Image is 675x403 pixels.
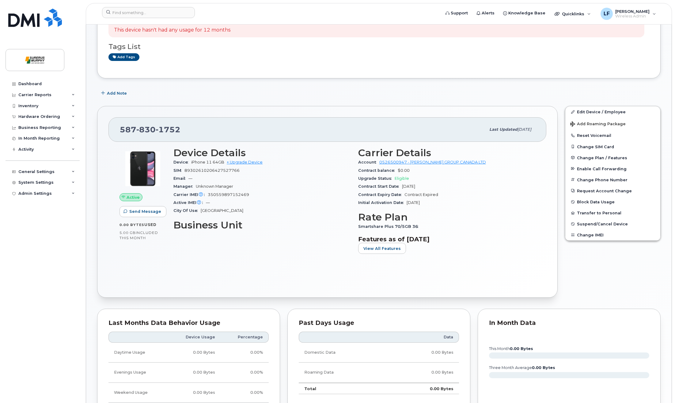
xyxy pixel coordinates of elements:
h3: Business Unit [173,220,351,231]
span: Quicklinks [562,11,584,16]
span: Change Plan / Features [577,155,627,160]
button: Request Account Change [565,185,660,196]
span: [GEOGRAPHIC_DATA] [201,208,243,213]
a: Knowledge Base [499,7,550,19]
tspan: 0.00 Bytes [510,346,533,351]
span: Account [358,160,379,164]
span: 587 [120,125,180,134]
h3: Carrier Details [358,147,536,158]
span: — [206,200,210,205]
button: Reset Voicemail [565,130,660,141]
td: 0.00 Bytes [387,383,459,394]
td: 0.00 Bytes [167,343,221,363]
button: Change Phone Number [565,174,660,185]
button: Change IMEI [565,229,660,240]
span: [PERSON_NAME] [615,9,650,14]
td: 0.00% [221,383,269,403]
span: used [144,222,157,227]
td: Total [299,383,387,394]
span: Last updated [489,127,518,132]
span: iPhone 11 64GB [191,160,224,164]
span: Contract Expired [404,192,438,197]
td: 0.00 Bytes [387,363,459,382]
td: Domestic Data [299,343,387,363]
span: Device [173,160,191,164]
td: Weekend Usage [108,383,167,403]
span: 5.00 GB [119,231,136,235]
span: — [188,176,192,181]
button: Send Message [119,206,166,217]
span: 1752 [156,125,180,134]
th: Device Usage [167,332,221,343]
div: LJ Feller [596,8,660,20]
span: Alerts [482,10,495,16]
span: Contract balance [358,168,398,173]
a: + Upgrade Device [227,160,263,164]
span: City Of Use [173,208,201,213]
span: Suspend/Cancel Device [577,222,628,226]
button: Add Roaming Package [565,117,660,130]
tr: Friday from 6:00pm to Monday 8:00am [108,383,269,403]
button: Change Plan / Features [565,152,660,163]
span: [DATE] [402,184,415,189]
td: 0.00 Bytes [167,383,221,403]
td: 0.00 Bytes [387,343,459,363]
td: Evenings Usage [108,363,167,382]
button: Add Note [97,88,132,99]
span: Initial Activation Date [358,200,407,205]
span: Add Note [107,90,127,96]
span: Knowledge Base [508,10,545,16]
tspan: 0.00 Bytes [532,365,555,370]
a: Support [441,7,472,19]
td: 0.00% [221,343,269,363]
td: Daytime Usage [108,343,167,363]
span: View All Features [363,246,401,251]
h3: Features as of [DATE] [358,235,536,243]
span: [DATE] [407,200,420,205]
span: Active IMEI [173,200,206,205]
button: Suspend/Cancel Device [565,218,660,229]
span: Manager [173,184,196,189]
a: Alerts [472,7,499,19]
a: 0526500947 - [PERSON_NAME] GROUP CANADA LTD [379,160,486,164]
div: Past Days Usage [299,320,459,326]
button: Block Data Usage [565,196,660,207]
button: Transfer to Personal [565,207,660,218]
text: three month average [489,365,555,370]
span: 89302610206427527766 [184,168,240,173]
h3: Rate Plan [358,212,536,223]
td: 0.00% [221,363,269,382]
span: Contract Start Date [358,184,402,189]
th: Data [387,332,459,343]
span: Wireless Admin [615,14,650,19]
span: Active [127,194,140,200]
span: [DATE] [518,127,531,132]
td: 0.00 Bytes [167,363,221,382]
span: SIM [173,168,184,173]
td: Roaming Data [299,363,387,382]
span: 350559897152469 [208,192,249,197]
span: Add Roaming Package [570,122,626,127]
tr: Weekdays from 6:00pm to 8:00am [108,363,269,382]
button: Change SIM Card [565,141,660,152]
div: Last Months Data Behavior Usage [108,320,269,326]
button: Enable Call Forwarding [565,163,660,174]
span: Eligible [395,176,409,181]
h3: Tags List [108,43,649,51]
span: Upgrade Status [358,176,395,181]
span: LF [604,10,610,17]
a: Edit Device / Employee [565,106,660,117]
div: In Month Data [489,320,649,326]
th: Percentage [221,332,269,343]
div: Quicklinks [550,8,595,20]
span: Contract Expiry Date [358,192,404,197]
span: 830 [136,125,156,134]
text: this month [489,346,533,351]
span: $0.00 [398,168,410,173]
h3: Device Details [173,147,351,158]
a: Add tags [108,53,139,61]
img: iPhone_11.jpg [124,150,161,187]
button: View All Features [358,243,406,254]
input: Find something... [102,7,195,18]
span: included this month [119,230,158,240]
